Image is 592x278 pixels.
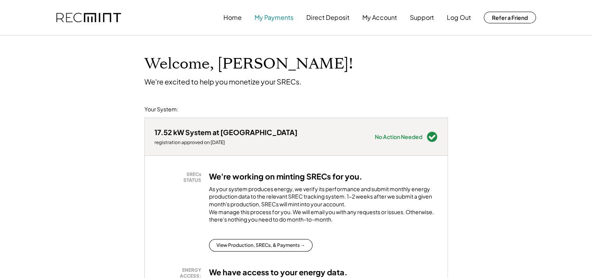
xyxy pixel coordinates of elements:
button: Support [410,10,434,25]
div: SRECs STATUS [158,171,201,183]
img: recmint-logotype%403x.png [56,13,121,23]
div: Your System: [144,106,178,113]
button: My Account [362,10,397,25]
div: As your system produces energy, we verify its performance and submit monthly energy production da... [209,185,438,227]
div: 17.52 kW System at [GEOGRAPHIC_DATA] [155,128,297,137]
button: Log Out [447,10,471,25]
div: registration approved on [DATE] [155,139,297,146]
button: Home [223,10,242,25]
button: Direct Deposit [306,10,350,25]
div: We're excited to help you monetize your SRECs. [144,77,301,86]
h3: We're working on minting SRECs for you. [209,171,362,181]
h3: We have access to your energy data. [209,267,348,277]
button: Refer a Friend [484,12,536,23]
h1: Welcome, [PERSON_NAME]! [144,55,353,73]
button: View Production, SRECs, & Payments → [209,239,313,252]
button: My Payments [255,10,293,25]
div: No Action Needed [375,134,422,139]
